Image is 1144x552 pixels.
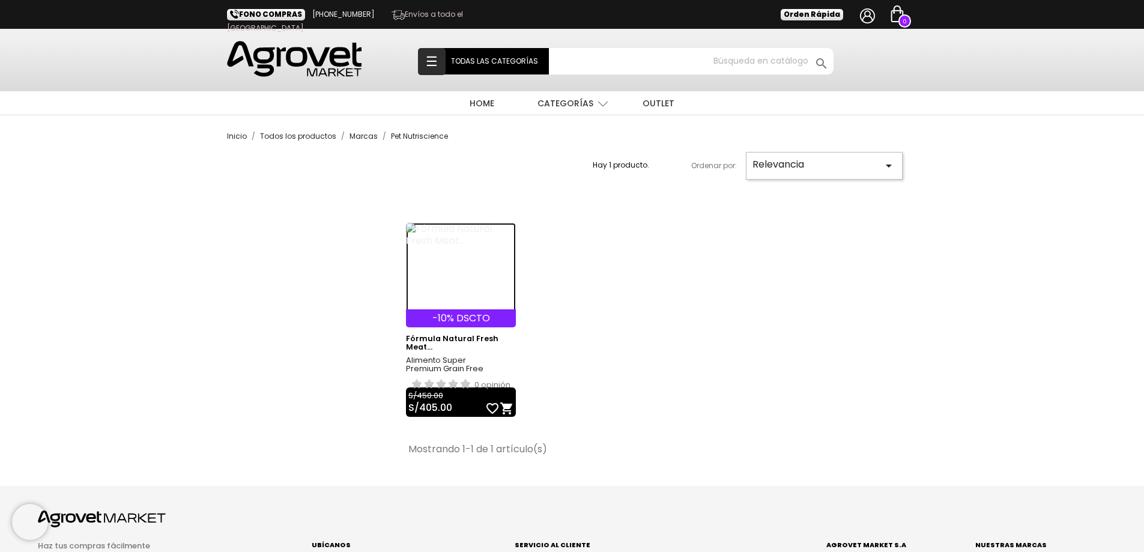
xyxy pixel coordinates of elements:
a: OUTLET [625,91,692,116]
div: Mostrando 1-1 de 1 artículo(s) [408,437,658,461]
p: Hay 1 producto. [408,159,649,171]
iframe: Brevo live chat [12,504,48,540]
strong: Haz tus compras fácilmente [38,540,150,551]
i: favorite_border [485,401,500,416]
span: Inicio [227,131,247,141]
a: CATEGORÍAS [519,91,611,116]
a: Pet Nutriscience [391,131,448,141]
button: ☰TODAS LAS CATEGORÍAS [441,48,549,74]
span: Ordenar por: [667,160,746,172]
img: Agrovet Market [29,511,183,532]
img: shopping-bag.svg [889,5,906,22]
a: Orden Rápida [781,9,843,20]
span: S/450.00 [408,390,443,401]
h4: NUESTRAS MARCAS [975,542,1102,549]
img: delivery-truck.svg [392,8,405,22]
button: Relevancia [746,152,903,180]
span: CATEGORÍAS [537,97,593,109]
span: Marcas [350,131,378,141]
img: phone.svg [230,10,239,19]
a: Marcas [350,131,380,141]
div: -10% DSCTO [406,309,516,327]
span: HOME [470,97,494,109]
img: Agrovet Market [227,41,362,77]
h4: SERVICIO AL CLIENTE [515,542,643,549]
a: Fórmula Natural Fresh Meat... [406,333,498,352]
a: shopping_cart [500,401,514,416]
i:  [814,56,829,71]
span: ☰ [418,48,446,75]
h4: AGROVET MARKET S.A [826,542,944,549]
img: user.svg [860,8,875,23]
span: S/405.00 [408,401,452,414]
button:  [811,56,832,71]
a: Inicio [227,131,249,141]
input: Buscar [455,48,834,74]
a: Todos los productos [260,131,338,141]
span: 0 [900,16,910,26]
span: Todos los productos [260,131,336,141]
a: FONO COMPRAS [227,9,305,20]
h4: UBÍCANOS [312,542,497,549]
i:  [882,159,896,173]
img: Fórmula Natural Fresh Meat... [406,223,516,313]
p: Alimento Super Premium Grain Free [406,356,516,374]
span: 0 opinión [474,379,510,390]
a: [PHONE_NUMBER] [312,9,375,19]
a: HOME [452,91,512,116]
img: rating [411,378,471,392]
a: Acceda a su cuenta de cliente [860,8,879,20]
span: OUTLET [643,97,674,109]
